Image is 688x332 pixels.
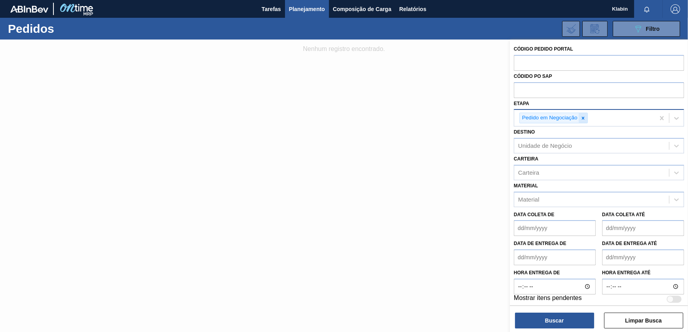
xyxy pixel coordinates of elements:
span: Composição de Carga [333,4,392,14]
span: Filtro [646,26,660,32]
div: Unidade de Negócio [518,143,572,149]
h1: Pedidos [8,24,124,33]
input: dd/mm/yyyy [514,249,596,265]
button: Notificações [634,4,659,15]
label: Carteira [514,156,538,162]
label: Hora entrega até [602,267,684,279]
label: Mostrar itens pendentes [514,294,582,304]
label: Etapa [514,101,529,106]
div: Material [518,196,539,203]
label: Hora entrega de [514,267,596,279]
img: TNhmsLtSVTkK8tSr43FrP2fwEKptu5GPRR3wAAAABJRU5ErkJggg== [10,6,48,13]
label: Data coleta até [602,212,645,217]
label: Data coleta de [514,212,554,217]
input: dd/mm/yyyy [602,220,684,236]
input: dd/mm/yyyy [602,249,684,265]
span: Relatórios [399,4,426,14]
div: Solicitação de Revisão de Pedidos [582,21,608,37]
div: Pedido em Negociação [520,113,579,123]
label: Material [514,183,538,189]
label: Código Pedido Portal [514,46,573,52]
label: Data de Entrega até [602,241,657,246]
button: Filtro [613,21,680,37]
input: dd/mm/yyyy [514,220,596,236]
label: Data de Entrega de [514,241,566,246]
div: Importar Negociações dos Pedidos [562,21,580,37]
div: Carteira [518,169,539,176]
img: Logout [671,4,680,14]
label: Destino [514,129,535,135]
label: Códido PO SAP [514,74,552,79]
span: Tarefas [262,4,281,14]
span: Planejamento [289,4,325,14]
